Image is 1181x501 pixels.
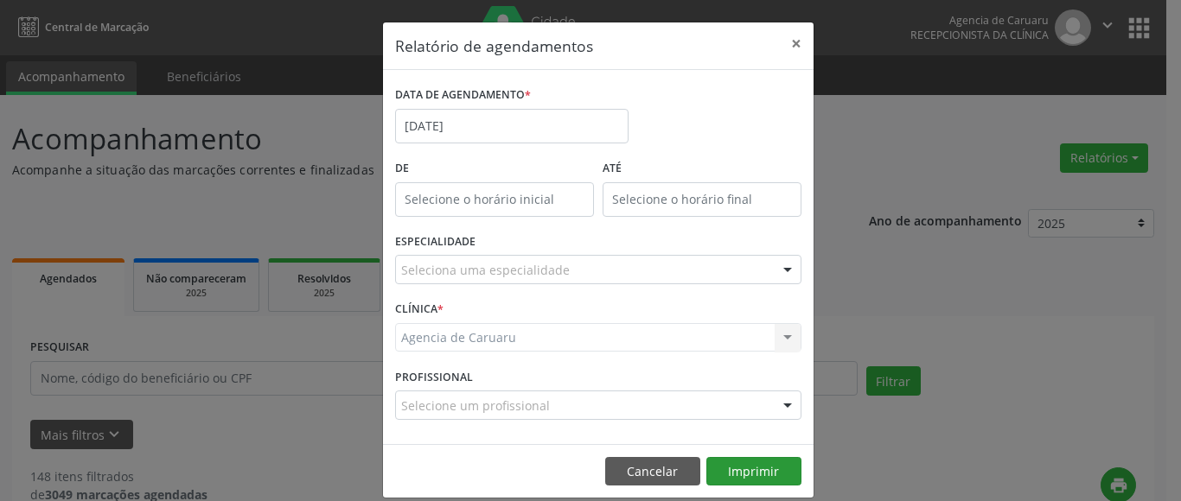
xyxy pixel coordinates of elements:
span: Selecione um profissional [401,396,550,415]
label: ATÉ [603,155,801,182]
input: Selecione o horário final [603,182,801,217]
h5: Relatório de agendamentos [395,35,593,57]
button: Cancelar [605,457,700,486]
span: Seleciona uma especialidade [401,261,570,279]
button: Imprimir [706,457,801,486]
input: Selecione uma data ou intervalo [395,109,629,143]
label: ESPECIALIDADE [395,229,476,256]
label: CLÍNICA [395,296,444,323]
label: DATA DE AGENDAMENTO [395,82,531,109]
input: Selecione o horário inicial [395,182,594,217]
label: De [395,155,594,182]
button: Close [779,22,814,65]
label: PROFISSIONAL [395,364,473,390]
